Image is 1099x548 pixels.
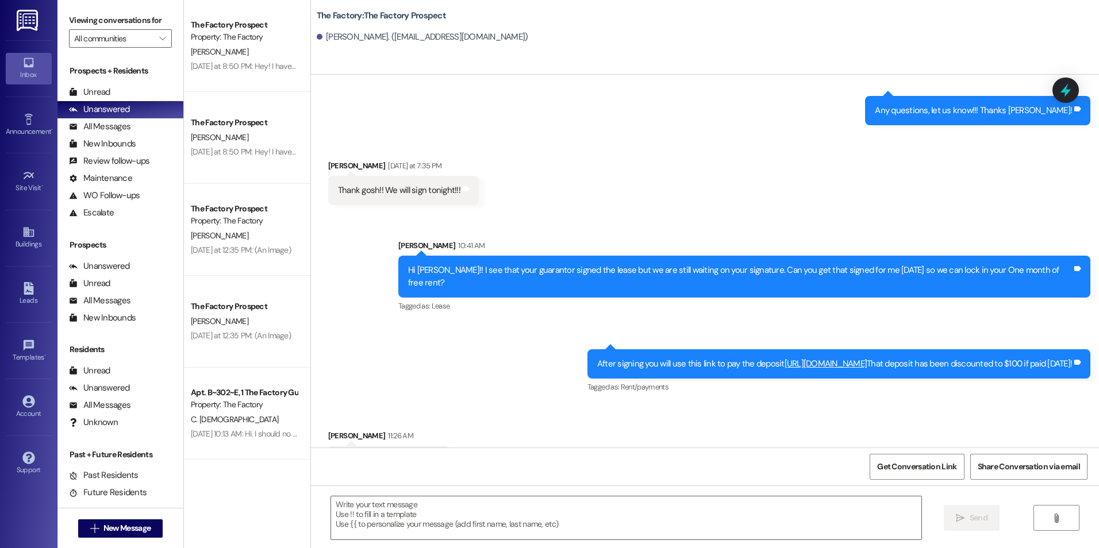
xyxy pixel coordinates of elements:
label: Viewing conversations for [69,11,172,29]
div: [PERSON_NAME] [398,240,1090,256]
span: [PERSON_NAME] [191,316,248,326]
a: Templates • [6,335,52,366]
span: Get Conversation Link [877,461,956,473]
div: [PERSON_NAME] [328,160,479,176]
div: [DATE] at 12:35 PM: (An Image) [191,245,291,255]
div: [PERSON_NAME]. ([EMAIL_ADDRESS][DOMAIN_NAME]) [317,31,528,43]
div: 10:41 AM [455,240,485,252]
a: Site Visit • [6,166,52,197]
div: New Inbounds [69,138,136,150]
div: Thank gosh!! We will sign tonight!!! [338,184,460,196]
div: Future Residents [69,487,147,499]
div: Prospects + Residents [57,65,183,77]
span: New Message [103,522,151,534]
div: All Messages [69,399,130,411]
a: Leads [6,279,52,310]
div: Unanswered [69,103,130,115]
div: The Factory Prospect [191,300,297,312]
a: [URL][DOMAIN_NAME] [785,358,867,369]
span: [PERSON_NAME] [191,230,248,241]
div: Prospects [57,239,183,251]
a: Account [6,392,52,423]
div: WO Follow-ups [69,190,140,202]
span: [PERSON_NAME] [191,47,248,57]
span: Lease [432,301,450,311]
div: After signing you will use this link to pay the deposit That deposit has been discounted to $100 ... [597,358,1072,370]
div: Apt. B~302~E, 1 The Factory Guarantors [191,387,297,399]
span: Share Conversation via email [978,461,1080,473]
div: Property: The Factory [191,31,297,43]
span: • [44,352,46,360]
div: New Inbounds [69,312,136,324]
div: The Factory Prospect [191,203,297,215]
div: Tagged as: [587,379,1090,395]
div: Unanswered [69,382,130,394]
div: Past Residents [69,469,139,481]
div: Unread [69,365,110,377]
div: All Messages [69,295,130,307]
span: Send [970,512,987,524]
div: Unknown [69,416,118,429]
a: Inbox [6,53,52,84]
div: Past + Future Residents [57,449,183,461]
div: Unanswered [69,260,130,272]
div: The Factory Prospect [191,117,297,129]
i:  [956,514,964,523]
div: All Messages [69,121,130,133]
div: Maintenance [69,172,132,184]
a: Buildings [6,222,52,253]
span: C. [DEMOGRAPHIC_DATA] [191,414,278,424]
div: [DATE] at 8:50 PM: Hey! I have a question, according to the email sent out [DATE], move out inspe... [191,61,977,71]
div: [PERSON_NAME] [328,430,449,446]
div: Residents [57,344,183,356]
div: [DATE] 10:13 AM: Hi. I should no longer be a guarantor on [PERSON_NAME] contract [191,429,464,439]
div: Property: The Factory [191,399,297,411]
div: 11:26 AM [385,430,413,442]
div: Property: The Factory [191,215,297,227]
span: [PERSON_NAME] [191,132,248,142]
div: Hi [PERSON_NAME]!! I see that your guarantor signed the lease but we are still waiting on your si... [408,264,1072,289]
div: Unread [69,86,110,98]
div: Tagged as: [398,298,1090,314]
div: Any questions, let us know!!! Thanks [PERSON_NAME]! [875,105,1072,117]
b: The Factory: The Factory Prospect [317,10,446,22]
img: ResiDesk Logo [17,10,40,31]
div: [DATE] at 12:35 PM: (An Image) [191,330,291,341]
button: New Message [78,519,163,538]
i:  [90,524,99,533]
div: Escalate [69,207,114,219]
i:  [1052,514,1060,523]
input: All communities [74,29,153,48]
i:  [159,34,166,43]
div: Review follow-ups [69,155,149,167]
button: Get Conversation Link [870,454,964,480]
span: • [41,182,43,190]
a: Support [6,448,52,479]
div: [DATE] at 8:50 PM: Hey! I have a question, according to the email sent out [DATE], move out inspe... [191,146,977,157]
div: [DATE] at 7:35 PM [385,160,441,172]
span: Rent/payments [621,382,669,392]
div: The Factory Prospect [191,19,297,31]
button: Send [944,505,1000,531]
div: Unread [69,277,110,290]
button: Share Conversation via email [970,454,1088,480]
span: • [51,126,53,134]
